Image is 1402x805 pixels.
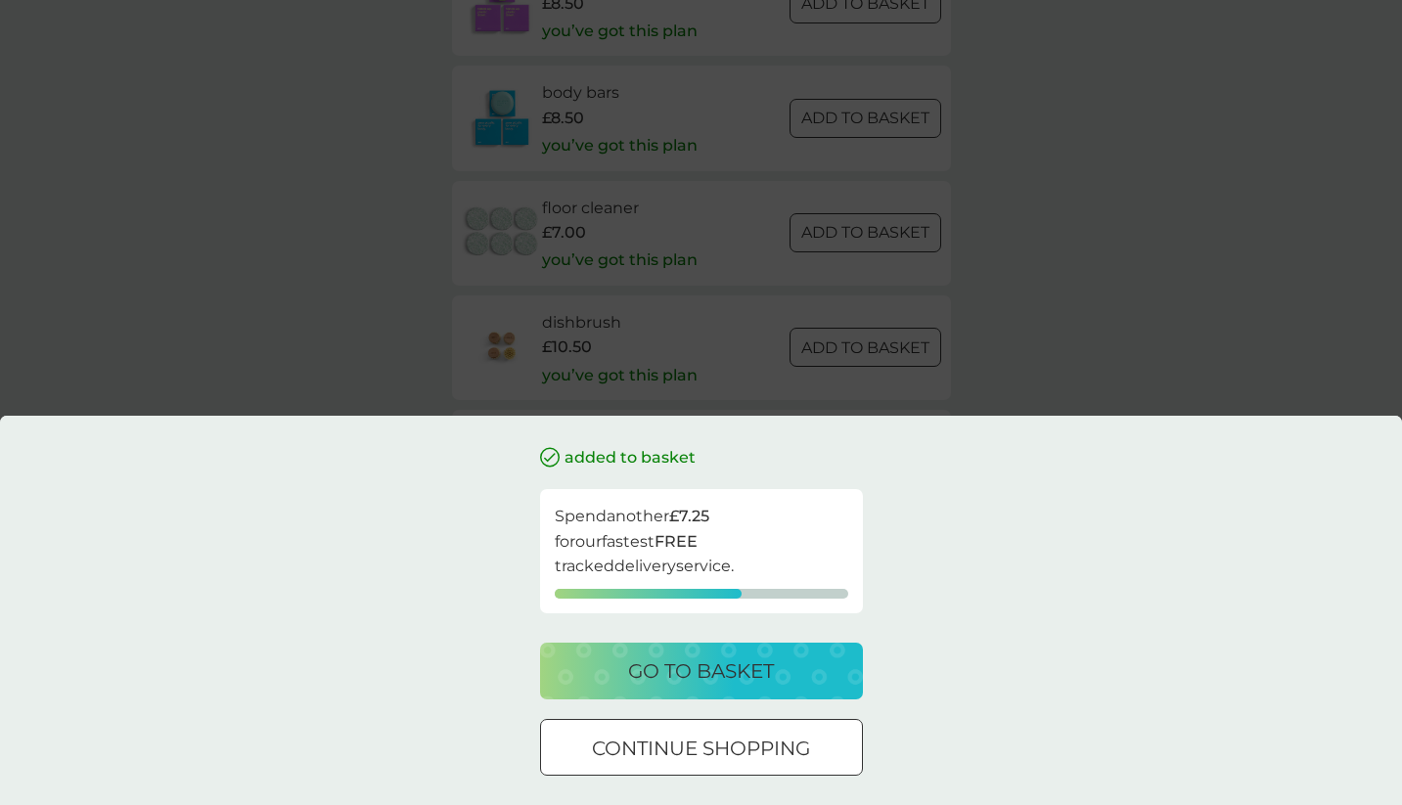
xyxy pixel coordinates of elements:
[628,655,774,687] p: go to basket
[555,504,848,579] p: Spend another for our fastest tracked delivery service.
[592,733,810,764] p: continue shopping
[540,719,863,776] button: continue shopping
[540,643,863,699] button: go to basket
[655,532,698,551] strong: FREE
[565,445,696,470] p: added to basket
[669,507,709,525] strong: £7.25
